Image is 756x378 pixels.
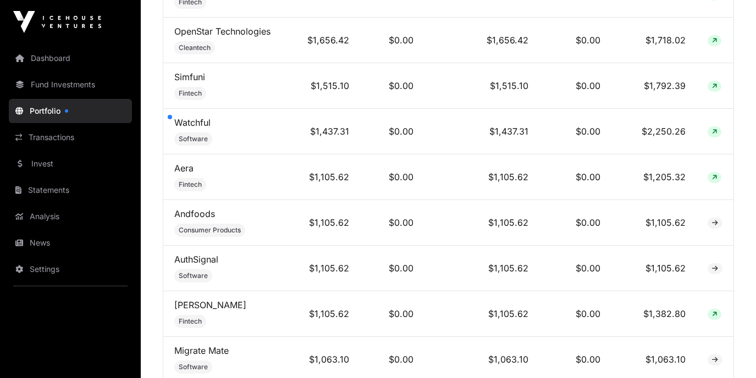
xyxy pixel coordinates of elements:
[360,246,424,291] td: $0.00
[9,231,132,255] a: News
[174,254,218,265] a: AuthSignal
[174,345,229,356] a: Migrate Mate
[424,246,539,291] td: $1,105.62
[9,257,132,281] a: Settings
[294,246,360,291] td: $1,105.62
[179,89,202,98] span: Fintech
[174,117,211,128] a: Watchful
[360,63,424,109] td: $0.00
[611,154,697,200] td: $1,205.32
[360,109,424,154] td: $0.00
[360,154,424,200] td: $0.00
[424,18,539,63] td: $1,656.42
[174,163,194,174] a: Aera
[360,18,424,63] td: $0.00
[424,200,539,246] td: $1,105.62
[539,109,611,154] td: $0.00
[179,135,208,143] span: Software
[611,18,697,63] td: $1,718.02
[539,291,611,337] td: $0.00
[179,226,241,235] span: Consumer Products
[539,18,611,63] td: $0.00
[360,291,424,337] td: $0.00
[539,154,611,200] td: $0.00
[611,200,697,246] td: $1,105.62
[174,208,215,219] a: Andfoods
[9,152,132,176] a: Invest
[294,18,360,63] td: $1,656.42
[294,63,360,109] td: $1,515.10
[424,63,539,109] td: $1,515.10
[174,299,246,310] a: [PERSON_NAME]
[9,99,132,123] a: Portfolio
[9,73,132,97] a: Fund Investments
[539,246,611,291] td: $0.00
[294,109,360,154] td: $1,437.31
[611,63,697,109] td: $1,792.39
[360,200,424,246] td: $0.00
[294,200,360,246] td: $1,105.62
[611,291,697,337] td: $1,382.80
[9,46,132,70] a: Dashboard
[9,178,132,202] a: Statements
[701,325,756,378] iframe: Chat Widget
[539,63,611,109] td: $0.00
[174,71,205,82] a: Simfuni
[9,125,132,149] a: Transactions
[179,317,202,326] span: Fintech
[611,246,697,291] td: $1,105.62
[424,109,539,154] td: $1,437.31
[174,26,271,37] a: OpenStar Technologies
[179,180,202,189] span: Fintech
[13,11,101,33] img: Icehouse Ventures Logo
[179,271,208,280] span: Software
[294,291,360,337] td: $1,105.62
[179,43,211,52] span: Cleantech
[611,109,697,154] td: $2,250.26
[424,291,539,337] td: $1,105.62
[9,204,132,229] a: Analysis
[424,154,539,200] td: $1,105.62
[539,200,611,246] td: $0.00
[294,154,360,200] td: $1,105.62
[179,363,208,371] span: Software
